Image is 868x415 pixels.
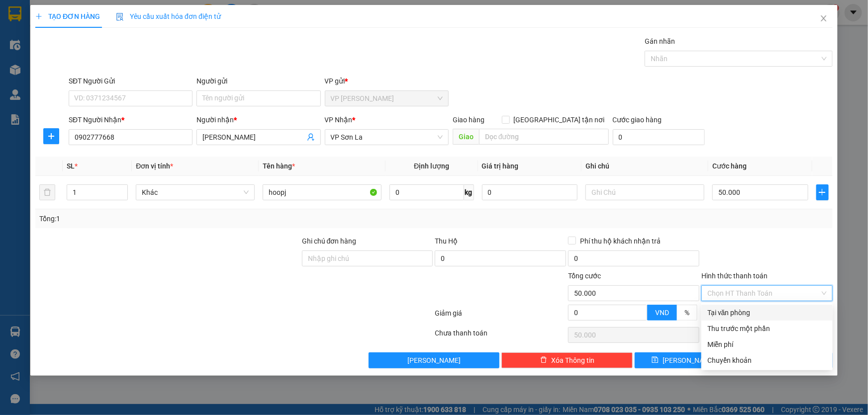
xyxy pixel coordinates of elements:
span: [PERSON_NAME] [663,355,716,366]
span: Thu Hộ [435,237,458,245]
input: Cước giao hàng [613,129,705,145]
label: Gán nhãn [645,37,675,45]
button: save[PERSON_NAME] [635,352,733,368]
button: [PERSON_NAME] [369,352,500,368]
span: Khác [142,185,249,200]
span: Giao hàng [453,116,484,124]
div: Thu trước một phần [707,323,827,334]
span: Giao [453,129,479,145]
input: Dọc đường [479,129,609,145]
span: % [684,309,689,317]
div: VP gửi [325,76,449,86]
div: SĐT Người Nhận [69,114,193,125]
span: TẠO ĐƠN HÀNG [35,12,100,20]
button: plus [43,128,59,144]
span: Yêu cầu xuất hóa đơn điện tử [116,12,221,20]
label: Hình thức thanh toán [701,272,768,280]
li: Hotline: 0965551559 [93,37,416,49]
label: Ghi chú đơn hàng [302,237,357,245]
div: Người gửi [196,76,320,86]
span: Đơn vị tính [136,162,173,170]
span: plus [35,13,42,20]
div: Chưa thanh toán [434,328,568,345]
span: VP Nhận [325,116,353,124]
label: Cước giao hàng [613,116,662,124]
button: Close [810,5,838,33]
div: Giảm giá [434,308,568,325]
span: Cước hàng [712,162,747,170]
span: Tổng cước [568,272,601,280]
input: 0 [482,184,578,200]
span: VP Sơn La [331,130,443,145]
div: SĐT Người Gửi [69,76,193,86]
span: Xóa Thông tin [551,355,594,366]
div: Tại văn phòng [707,307,827,318]
img: icon [116,13,124,21]
span: Phí thu hộ khách nhận trả [576,236,665,247]
th: Ghi chú [581,157,708,176]
span: Định lượng [414,162,449,170]
span: plus [44,132,59,140]
span: VP Thanh Xuân [331,91,443,106]
span: save [652,356,659,364]
span: [PERSON_NAME] [407,355,461,366]
span: Tên hàng [263,162,295,170]
span: user-add [307,133,315,141]
div: Tổng: 1 [39,213,335,224]
span: close [820,14,828,22]
div: Chuyển khoản [707,355,827,366]
span: VND [655,309,669,317]
span: [GEOGRAPHIC_DATA] tận nơi [510,114,609,125]
b: GỬI : VP [PERSON_NAME] [12,72,174,88]
button: delete [39,184,55,200]
span: Giá trị hàng [482,162,519,170]
button: plus [816,184,829,200]
span: kg [464,184,474,200]
input: VD: Bàn, Ghế [263,184,382,200]
span: delete [540,356,547,364]
div: Miễn phí [707,339,827,350]
button: deleteXóa Thông tin [501,352,633,368]
input: Ghi chú đơn hàng [302,250,433,266]
span: plus [817,188,828,196]
div: Người nhận [196,114,320,125]
span: SL [67,162,75,170]
li: Số 378 [PERSON_NAME] ( trong nhà khách [GEOGRAPHIC_DATA]) [93,24,416,37]
input: Ghi Chú [585,184,704,200]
